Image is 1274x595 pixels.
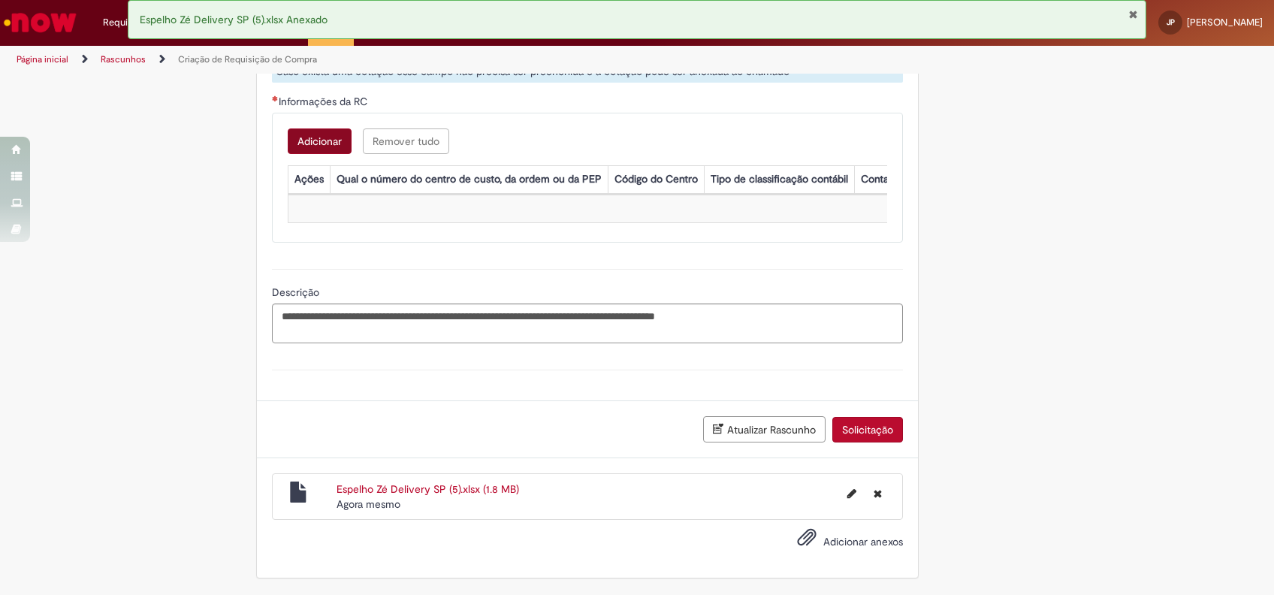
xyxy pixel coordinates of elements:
button: Adicionar anexos [793,524,820,558]
span: Requisições [103,15,155,30]
th: Ações [288,165,330,193]
a: Rascunhos [101,53,146,65]
a: Espelho Zé Delivery SP (5).xlsx (1.8 MB) [337,482,519,496]
span: [PERSON_NAME] [1187,16,1263,29]
th: Código do Centro [608,165,704,193]
button: Editar nome de arquivo Espelho Zé Delivery SP (5).xlsx [838,482,865,506]
button: Solicitação [832,417,903,442]
a: Página inicial [17,53,68,65]
th: Qual o número do centro de custo, da ordem ou da PEP [330,165,608,193]
span: Necessários [272,95,279,101]
button: Atualizar Rascunho [703,416,826,442]
span: Adicionar anexos [823,536,903,549]
time: 29/09/2025 16:55:56 [337,497,400,511]
button: Fechar Notificação [1128,8,1138,20]
textarea: Descrição [272,304,903,344]
a: Criação de Requisição de Compra [178,53,317,65]
ul: Trilhas de página [11,46,838,74]
span: Espelho Zé Delivery SP (5).xlsx Anexado [140,13,328,26]
button: Excluir Espelho Zé Delivery SP (5).xlsx [865,482,891,506]
span: JP [1167,17,1175,27]
span: Informações da RC [279,95,370,108]
th: Conta do razão [854,165,937,193]
th: Tipo de classificação contábil [704,165,854,193]
span: Agora mesmo [337,497,400,511]
span: Descrição [272,285,322,299]
button: Adicionar uma linha para Informações da RC [288,128,352,154]
img: ServiceNow [2,8,79,38]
